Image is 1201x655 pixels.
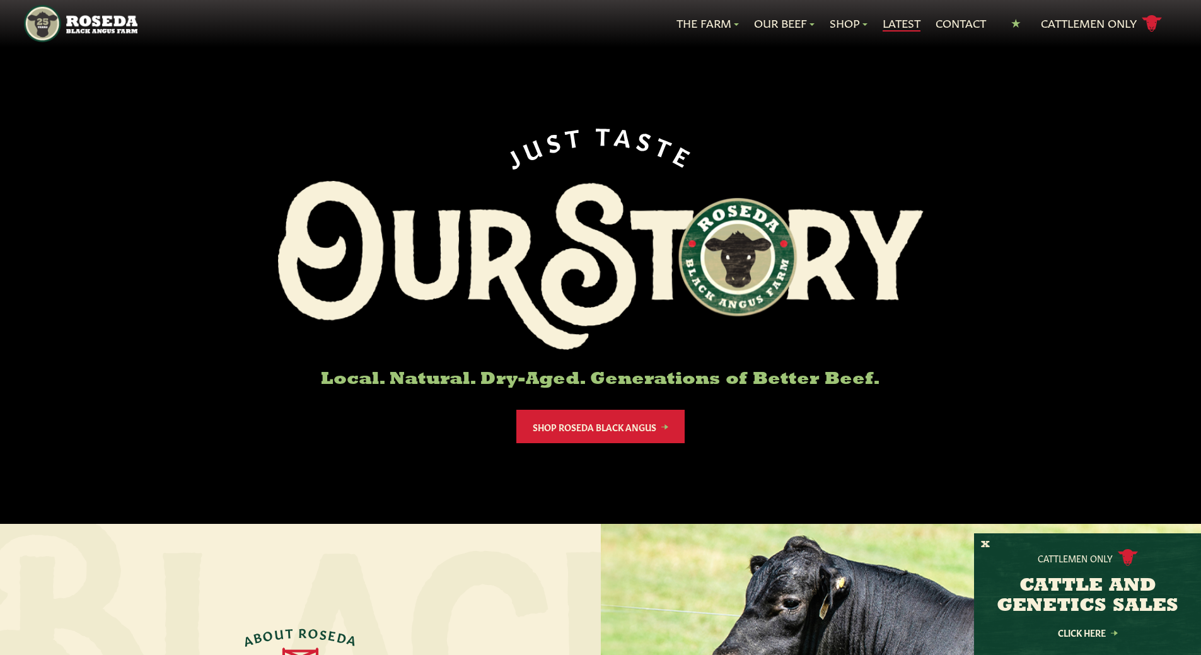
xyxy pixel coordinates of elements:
[564,122,587,149] span: T
[596,121,616,147] span: T
[501,121,701,171] div: JUST TASTE
[1118,549,1138,566] img: cattle-icon.svg
[262,627,276,642] span: O
[1041,13,1162,35] a: Cattlemen Only
[274,625,286,641] span: U
[635,125,659,154] span: S
[653,131,680,162] span: T
[285,625,294,639] span: T
[990,576,1185,617] h3: CATTLE AND GENETICS SALES
[1038,552,1113,564] p: Cattlemen Only
[241,631,255,647] span: A
[671,140,700,171] span: E
[518,130,548,163] span: U
[516,410,685,443] a: Shop Roseda Black Angus
[883,15,920,32] a: Latest
[345,631,359,647] span: A
[543,125,567,154] span: S
[241,625,359,647] div: ABOUT ROSEDA
[252,629,264,645] span: B
[24,5,137,42] img: https://roseda.com/wp-content/uploads/2021/05/roseda-25-header.png
[754,15,815,32] a: Our Beef
[936,15,986,32] a: Contact
[278,181,924,350] img: Roseda Black Aangus Farm
[830,15,867,32] a: Shop
[278,370,924,390] h6: Local. Natural. Dry-Aged. Generations of Better Beef.
[676,15,739,32] a: The Farm
[1031,629,1144,637] a: Click Here
[327,627,339,642] span: E
[298,625,308,639] span: R
[319,626,329,641] span: S
[336,629,350,644] span: D
[308,625,320,639] span: O
[613,122,638,149] span: A
[981,538,990,552] button: X
[501,141,528,171] span: J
